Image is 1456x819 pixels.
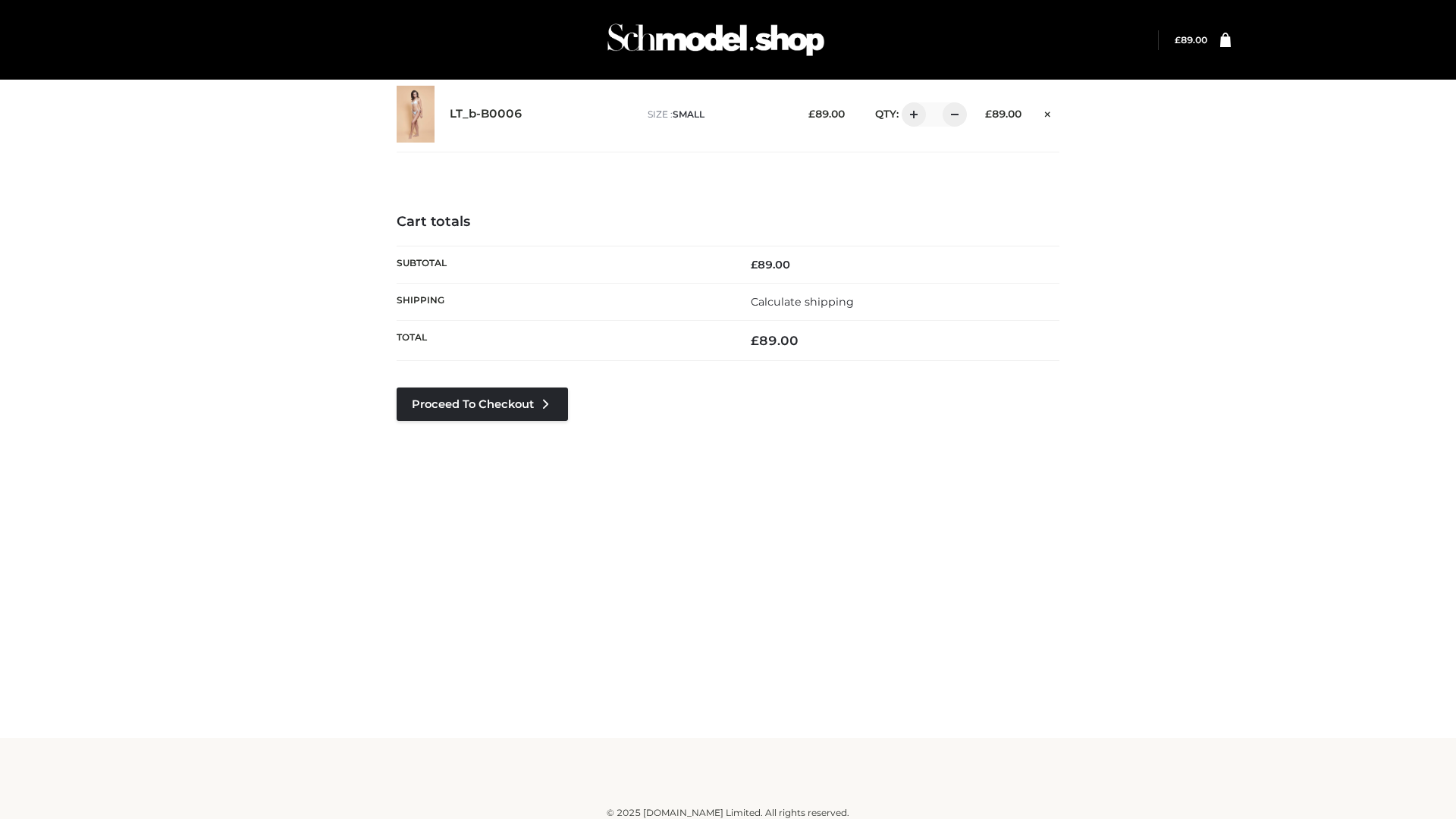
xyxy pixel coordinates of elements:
h4: Cart totals [397,214,1059,231]
a: Calculate shipping [751,295,854,309]
span: £ [1175,34,1181,45]
th: Shipping [397,283,728,320]
bdi: 89.00 [1175,34,1207,45]
bdi: 89.00 [751,258,790,271]
th: Subtotal [397,246,728,283]
th: Total [397,321,728,361]
span: SMALL [673,108,704,120]
span: £ [751,258,758,271]
img: LT_b-B0006 - SMALL [397,86,435,143]
span: £ [808,108,815,120]
a: Proceed to Checkout [397,388,568,421]
img: Schmodel Admin 964 [602,10,830,70]
div: QTY: [860,102,962,127]
span: £ [985,108,992,120]
bdi: 89.00 [985,108,1021,120]
bdi: 89.00 [808,108,845,120]
a: Remove this item [1037,102,1059,122]
a: LT_b-B0006 [450,107,522,121]
p: size : [648,108,785,121]
a: £89.00 [1175,34,1207,45]
span: £ [751,333,759,348]
bdi: 89.00 [751,333,799,348]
